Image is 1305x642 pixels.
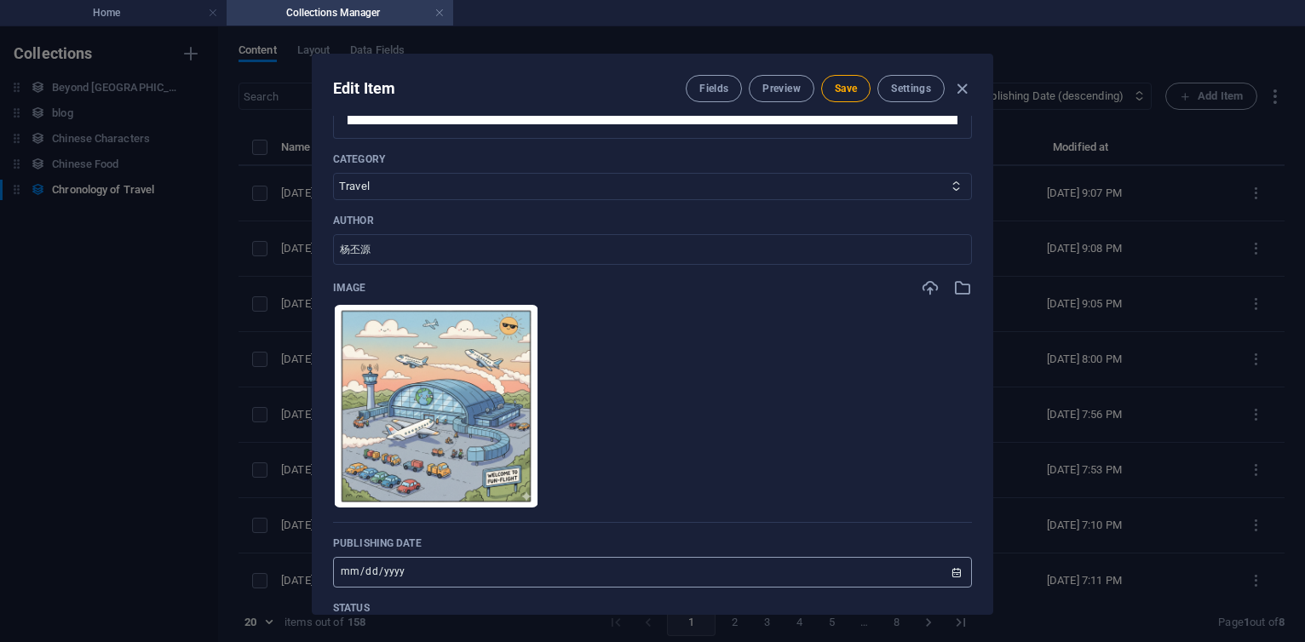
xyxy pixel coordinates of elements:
[333,601,972,615] p: Status
[835,82,857,95] span: Save
[821,75,871,102] button: Save
[333,78,395,99] h2: Edit Item
[749,75,813,102] button: Preview
[333,281,366,295] p: Image
[699,82,728,95] span: Fields
[333,214,972,227] p: Author
[891,82,931,95] span: Settings
[335,305,538,507] img: day01-2tjLnXsghCWO3zzyNmuxrQ.png
[877,75,945,102] button: Settings
[953,278,972,297] i: Select from file manager or stock photos
[227,3,453,22] h4: Collections Manager
[333,152,972,166] p: Category
[333,536,972,550] p: Publishing Date
[686,75,742,102] button: Fields
[762,82,800,95] span: Preview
